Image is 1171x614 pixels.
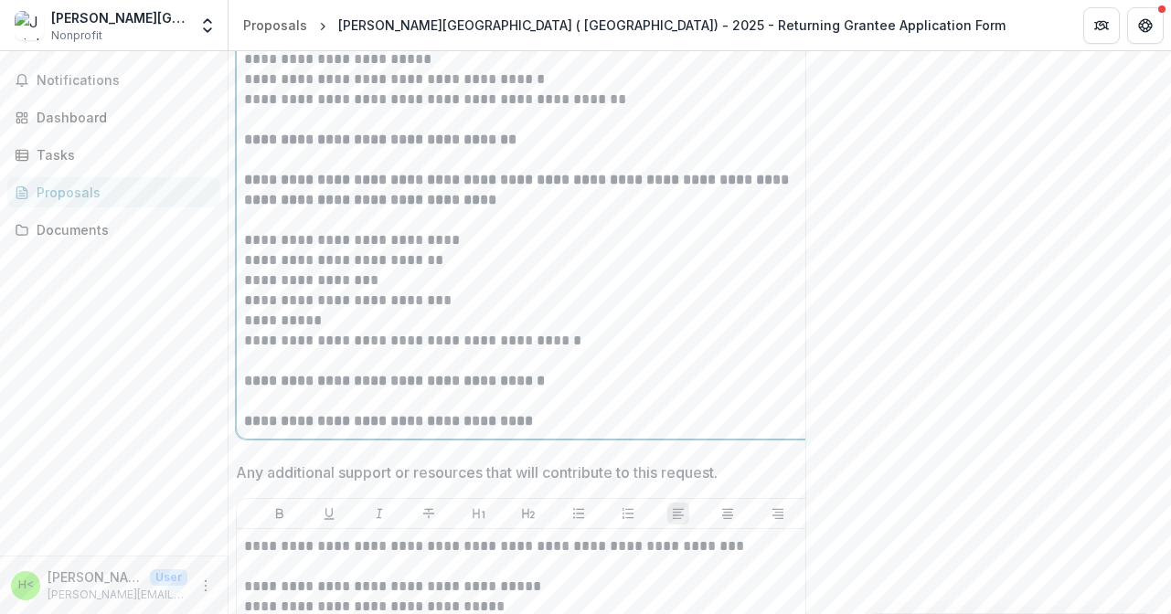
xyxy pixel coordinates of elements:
[418,503,440,524] button: Strike
[7,102,220,132] a: Dashboard
[18,579,34,591] div: heather askew <heather@jojosthailand.org>
[51,27,102,44] span: Nonprofit
[7,140,220,170] a: Tasks
[37,108,206,127] div: Dashboard
[568,503,590,524] button: Bullet List
[368,503,390,524] button: Italicize
[667,503,689,524] button: Align Left
[150,569,187,586] p: User
[767,503,789,524] button: Align Right
[318,503,340,524] button: Underline
[195,7,220,44] button: Open entity switcher
[517,503,539,524] button: Heading 2
[7,66,220,95] button: Notifications
[48,587,187,603] p: [PERSON_NAME][EMAIL_ADDRESS][DOMAIN_NAME]
[51,8,187,27] div: [PERSON_NAME][GEOGRAPHIC_DATA] ( [GEOGRAPHIC_DATA])
[1127,7,1164,44] button: Get Help
[37,183,206,202] div: Proposals
[717,503,739,524] button: Align Center
[269,503,291,524] button: Bold
[236,461,718,483] p: Any additional support or resources that will contribute to this request.
[37,220,206,239] div: Documents
[37,73,213,89] span: Notifications
[468,503,490,524] button: Heading 1
[15,11,44,40] img: Jojo's Sanctuary ( Northern Thailand)
[37,145,206,164] div: Tasks
[7,215,220,245] a: Documents
[1083,7,1120,44] button: Partners
[338,16,1006,35] div: [PERSON_NAME][GEOGRAPHIC_DATA] ( [GEOGRAPHIC_DATA]) - 2025 - Returning Grantee Application Form
[195,575,217,597] button: More
[236,12,314,38] a: Proposals
[48,567,143,587] p: [PERSON_NAME] <[PERSON_NAME][EMAIL_ADDRESS][DOMAIN_NAME]>
[617,503,639,524] button: Ordered List
[243,16,307,35] div: Proposals
[236,12,1013,38] nav: breadcrumb
[7,177,220,207] a: Proposals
